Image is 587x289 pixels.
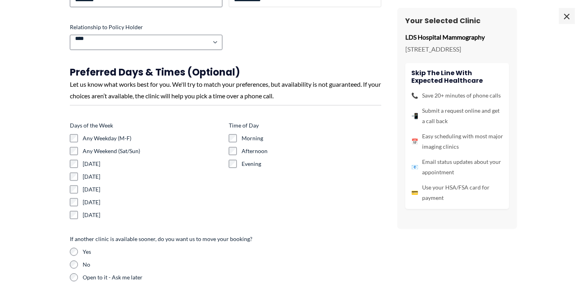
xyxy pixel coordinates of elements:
[411,182,503,203] li: Use your HSA/FSA card for payment
[83,248,381,256] label: Yes
[411,106,503,126] li: Submit a request online and get a call back
[411,90,418,101] span: 📞
[411,69,503,84] h4: Skip the line with Expected Healthcare
[83,273,381,281] label: Open to it - Ask me later
[242,147,381,155] label: Afternoon
[411,111,418,121] span: 📲
[411,157,503,177] li: Email status updates about your appointment
[411,187,418,198] span: 💳
[242,160,381,168] label: Evening
[83,185,222,193] label: [DATE]
[83,198,222,206] label: [DATE]
[83,134,222,142] label: Any Weekday (M-F)
[83,147,222,155] label: Any Weekend (Sat/Sun)
[83,261,381,269] label: No
[70,66,381,78] h3: Preferred Days & Times (Optional)
[411,162,418,172] span: 📧
[405,16,509,25] h3: Your Selected Clinic
[70,235,252,243] legend: If another clinic is available sooner, do you want us to move your booking?
[83,160,222,168] label: [DATE]
[70,122,113,130] legend: Days of the Week
[411,136,418,147] span: 📅
[242,134,381,142] label: Morning
[411,90,503,101] li: Save 20+ minutes of phone calls
[411,131,503,152] li: Easy scheduling with most major imaging clinics
[405,43,509,55] p: [STREET_ADDRESS]
[83,173,222,181] label: [DATE]
[83,211,222,219] label: [DATE]
[70,78,381,102] div: Let us know what works best for you. We'll try to match your preferences, but availability is not...
[405,31,509,43] p: LDS Hospital Mammography
[559,8,575,24] span: ×
[70,23,222,31] label: Relationship to Policy Holder
[229,122,259,130] legend: Time of Day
